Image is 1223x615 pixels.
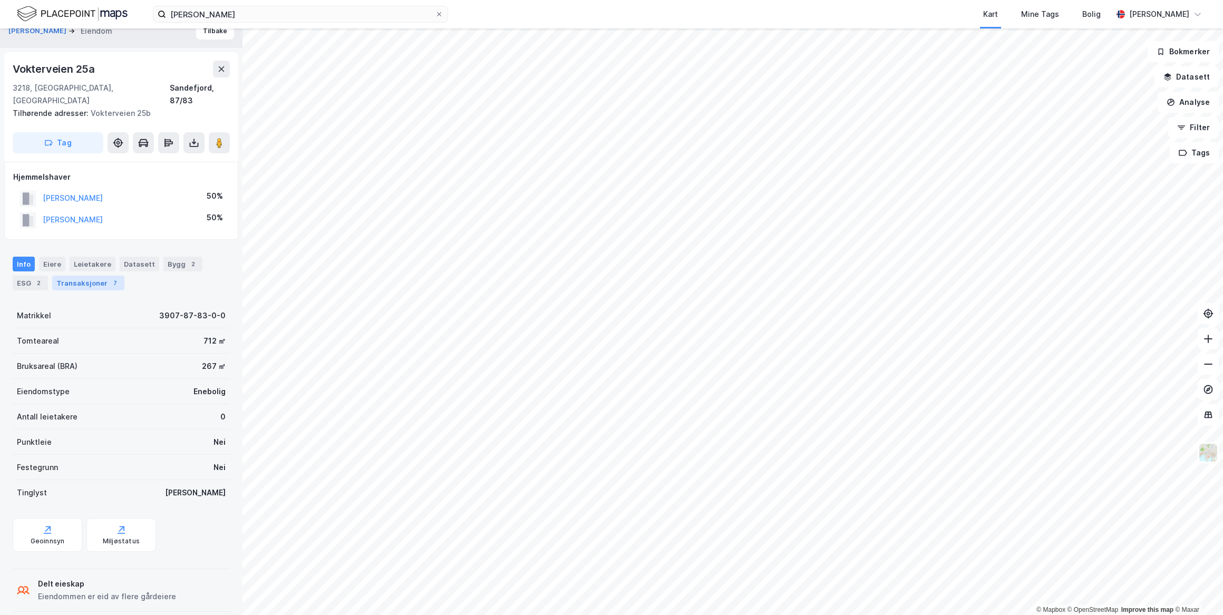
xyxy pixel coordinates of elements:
div: ESG [13,276,48,290]
button: Datasett [1154,66,1219,87]
div: Kontrollprogram for chat [1170,564,1223,615]
div: 2 [33,278,44,288]
div: 712 ㎡ [203,335,226,347]
div: [PERSON_NAME] [1129,8,1189,21]
button: Filter [1168,117,1219,138]
div: Punktleie [17,436,52,448]
div: Vokterveien 25b [13,107,221,120]
div: Eiere [39,257,65,271]
div: Datasett [120,257,159,271]
div: 0 [220,411,226,423]
img: Z [1198,443,1218,463]
div: 267 ㎡ [202,360,226,373]
div: Geoinnsyn [31,537,65,545]
div: Bruksareal (BRA) [17,360,77,373]
div: 50% [207,190,223,202]
div: Transaksjoner [52,276,124,290]
div: [PERSON_NAME] [165,486,226,499]
div: Eiendom [81,25,112,37]
div: Miljøstatus [103,537,140,545]
div: Leietakere [70,257,115,271]
div: Hjemmelshaver [13,171,229,183]
div: 7 [110,278,120,288]
img: logo.f888ab2527a4732fd821a326f86c7f29.svg [17,5,128,23]
button: Tags [1170,142,1219,163]
div: 2 [188,259,198,269]
div: 50% [207,211,223,224]
div: Enebolig [193,385,226,398]
div: Vokterveien 25a [13,61,97,77]
a: Mapbox [1036,606,1065,613]
div: Eiendomstype [17,385,70,398]
div: Matrikkel [17,309,51,322]
div: Sandefjord, 87/83 [170,82,230,107]
div: Nei [213,461,226,474]
button: Bokmerker [1148,41,1219,62]
div: Tinglyst [17,486,47,499]
div: Tomteareal [17,335,59,347]
button: Tag [13,132,103,153]
a: OpenStreetMap [1067,606,1119,613]
iframe: Chat Widget [1170,564,1223,615]
div: 3218, [GEOGRAPHIC_DATA], [GEOGRAPHIC_DATA] [13,82,170,107]
div: Festegrunn [17,461,58,474]
div: Kart [983,8,998,21]
button: Analyse [1158,92,1219,113]
div: Mine Tags [1021,8,1059,21]
div: 3907-87-83-0-0 [159,309,226,322]
button: Tilbake [196,23,234,40]
div: Bolig [1082,8,1101,21]
input: Søk på adresse, matrikkel, gårdeiere, leietakere eller personer [166,6,435,22]
div: Antall leietakere [17,411,77,423]
a: Improve this map [1121,606,1173,613]
div: Info [13,257,35,271]
div: Eiendommen er eid av flere gårdeiere [38,590,176,603]
div: Bygg [163,257,202,271]
div: Delt eieskap [38,578,176,590]
button: [PERSON_NAME] [8,26,69,36]
div: Nei [213,436,226,448]
span: Tilhørende adresser: [13,109,91,118]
